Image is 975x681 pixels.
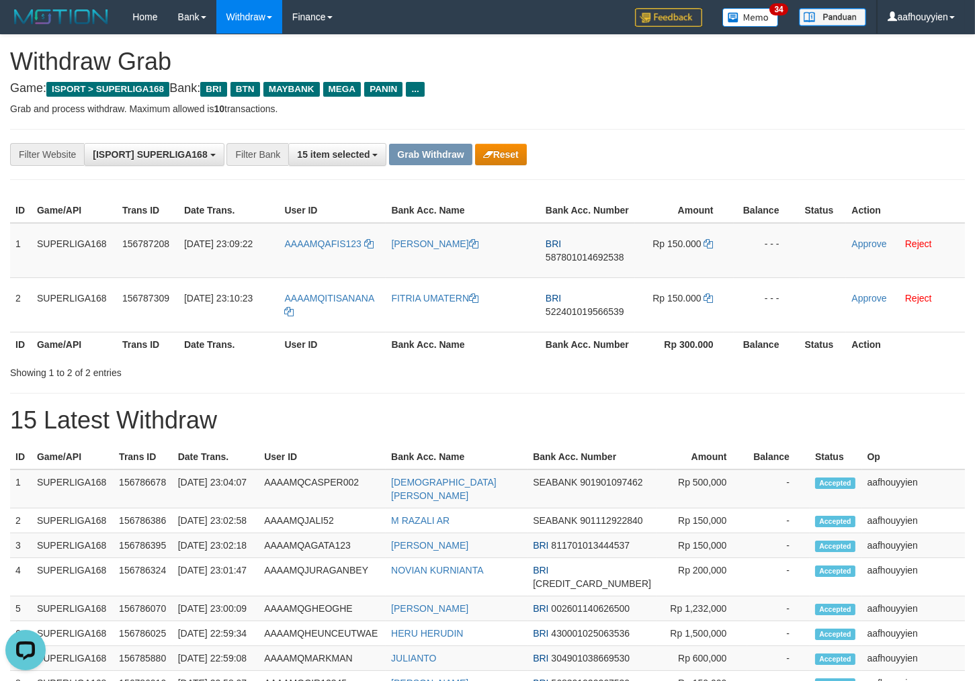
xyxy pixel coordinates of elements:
th: Amount [635,198,734,223]
span: ... [406,82,424,97]
a: [PERSON_NAME] [391,540,468,551]
div: Filter Bank [226,143,288,166]
th: Bank Acc. Number [540,198,635,223]
span: [DATE] 23:10:23 [184,293,253,304]
td: - [747,469,810,508]
td: [DATE] 22:59:08 [173,646,259,671]
a: Reject [905,293,932,304]
a: AAAAMQITISANANA [285,293,374,317]
td: - [747,533,810,558]
button: Reset [475,144,527,165]
span: Copy 811701013444537 to clipboard [551,540,630,551]
span: ISPORT > SUPERLIGA168 [46,82,169,97]
td: 156786386 [114,508,173,533]
span: Copy 901112922840 to clipboard [580,515,642,526]
th: User ID [280,198,386,223]
td: 3 [10,533,32,558]
span: Accepted [815,604,855,615]
th: Bank Acc. Name [386,445,527,469]
td: 156786678 [114,469,173,508]
span: Accepted [815,478,855,489]
a: [DEMOGRAPHIC_DATA][PERSON_NAME] [391,477,497,501]
td: SUPERLIGA168 [32,277,117,332]
th: ID [10,445,32,469]
button: [ISPORT] SUPERLIGA168 [84,143,224,166]
td: 156786324 [114,558,173,596]
th: Date Trans. [179,332,280,357]
td: aafhouyyien [862,646,966,671]
td: aafhouyyien [862,508,966,533]
th: Balance [734,332,800,357]
td: SUPERLIGA168 [32,508,114,533]
span: BRI [533,603,548,614]
span: 156787309 [122,293,169,304]
span: Copy 901901097462 to clipboard [580,477,642,488]
span: 34 [769,3,788,15]
td: aafhouyyien [862,621,966,646]
td: Rp 200,000 [656,558,747,596]
span: BRI [546,238,561,249]
td: aafhouyyien [862,596,966,621]
a: HERU HERUDIN [391,628,463,639]
span: Accepted [815,653,855,665]
td: 156786395 [114,533,173,558]
td: aafhouyyien [862,469,966,508]
span: MAYBANK [263,82,320,97]
a: Copy 150000 to clipboard [704,293,714,304]
th: Balance [734,198,800,223]
span: BRI [200,82,226,97]
td: SUPERLIGA168 [32,596,114,621]
td: 156786070 [114,596,173,621]
span: Rp 150.000 [652,238,701,249]
h4: Game: Bank: [10,82,965,95]
a: M RAZALI AR [391,515,450,526]
span: MEGA [323,82,362,97]
td: SUPERLIGA168 [32,469,114,508]
th: Amount [656,445,747,469]
td: SUPERLIGA168 [32,533,114,558]
td: 156785880 [114,646,173,671]
a: FITRIA UMATERN [391,293,478,304]
a: Approve [851,238,886,249]
td: SUPERLIGA168 [32,558,114,596]
a: Approve [851,293,886,304]
td: [DATE] 23:01:47 [173,558,259,596]
button: Grab Withdraw [389,144,472,165]
span: PANIN [364,82,402,97]
td: SUPERLIGA168 [32,646,114,671]
span: AAAAMQAFIS123 [285,238,362,249]
td: 156786025 [114,621,173,646]
td: [DATE] 23:02:18 [173,533,259,558]
span: Copy 114401031506507 to clipboard [533,578,651,589]
th: Status [810,445,862,469]
td: - [747,646,810,671]
th: User ID [280,332,386,357]
span: Copy 430001025063536 to clipboard [551,628,630,639]
td: AAAAMQGHEOGHE [259,596,386,621]
span: 156787208 [122,238,169,249]
td: aafhouyyien [862,533,966,558]
td: Rp 150,000 [656,508,747,533]
th: Bank Acc. Number [527,445,656,469]
span: BRI [533,565,548,576]
a: AAAAMQAFIS123 [285,238,374,249]
td: Rp 1,500,000 [656,621,747,646]
span: Copy 002601140626500 to clipboard [551,603,630,614]
th: Trans ID [117,198,179,223]
td: 2 [10,508,32,533]
td: AAAAMQJURAGANBEY [259,558,386,596]
span: AAAAMQITISANANA [285,293,374,304]
th: ID [10,332,32,357]
td: SUPERLIGA168 [32,621,114,646]
td: - [747,621,810,646]
td: SUPERLIGA168 [32,223,117,278]
td: - [747,596,810,621]
span: [ISPORT] SUPERLIGA168 [93,149,207,160]
td: Rp 500,000 [656,469,747,508]
button: Open LiveChat chat widget [5,5,46,46]
td: - - - [734,223,800,278]
td: Rp 600,000 [656,646,747,671]
span: BRI [533,653,548,664]
td: 1 [10,223,32,278]
img: Button%20Memo.svg [722,8,779,27]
